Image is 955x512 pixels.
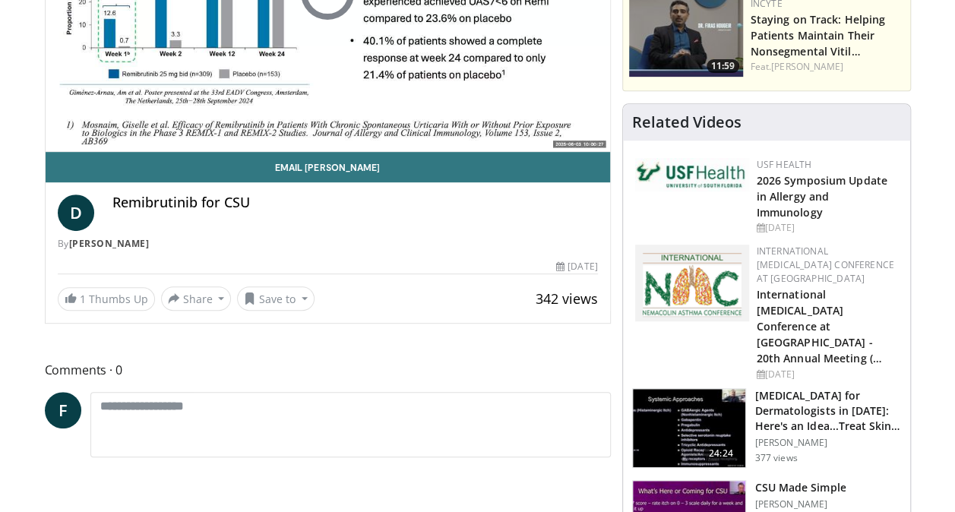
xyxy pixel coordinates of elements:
a: F [45,392,81,428]
a: 1 Thumbs Up [58,287,155,311]
img: b1713968-3cef-4a67-b1f6-d58efc55174b.150x105_q85_crop-smart_upscale.jpg [633,389,745,468]
img: 6ba8804a-8538-4002-95e7-a8f8012d4a11.png.150x105_q85_autocrop_double_scale_upscale_version-0.2.jpg [635,158,749,191]
span: 11:59 [707,59,739,73]
a: Staying on Track: Helping Patients Maintain Their Nonsegmental Vitil… [751,12,886,58]
a: D [58,194,94,231]
span: 24:24 [703,446,739,461]
h4: Related Videos [632,113,742,131]
span: 342 views [536,289,598,308]
div: Feat. [751,60,904,74]
img: 9485e4e4-7c5e-4f02-b036-ba13241ea18b.png.150x105_q85_autocrop_double_scale_upscale_version-0.2.png [635,245,749,321]
h4: Remibrutinib for CSU [112,194,598,211]
button: Save to [237,286,315,311]
p: [PERSON_NAME] [755,437,901,449]
a: International [MEDICAL_DATA] Conference at [GEOGRAPHIC_DATA] - 20th Annual Meeting (… [757,287,882,365]
span: Comments 0 [45,360,611,380]
div: By [58,237,598,251]
div: [DATE] [757,221,898,235]
div: [DATE] [757,368,898,381]
p: [PERSON_NAME] [755,498,846,510]
a: International [MEDICAL_DATA] Conference at [GEOGRAPHIC_DATA] [757,245,894,285]
a: [PERSON_NAME] [771,60,843,73]
p: 377 views [755,452,798,464]
a: [PERSON_NAME] [69,237,150,250]
div: [DATE] [556,260,597,273]
a: 24:24 [MEDICAL_DATA] for Dermatologists in [DATE]: Here's an Idea...Treat Skin Di… [PERSON_NAME] ... [632,388,901,469]
a: Email [PERSON_NAME] [46,152,610,182]
h3: CSU Made Simple [755,480,846,495]
a: USF Health [757,158,812,171]
span: 1 [80,292,86,306]
a: 2026 Symposium Update in Allergy and Immunology [757,173,887,220]
button: Share [161,286,232,311]
h3: [MEDICAL_DATA] for Dermatologists in [DATE]: Here's an Idea...Treat Skin Di… [755,388,901,434]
